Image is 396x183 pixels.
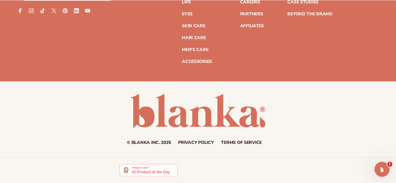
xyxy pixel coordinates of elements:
[240,12,263,16] a: Partners
[120,164,177,176] img: Blanka - Start a beauty or cosmetic line in under 5 minutes | Product Hunt
[221,140,262,145] a: Terms of service
[182,24,205,28] a: Skin Care
[374,162,389,177] iframe: Intercom live chat
[178,140,213,145] a: Privacy policy
[183,164,276,180] iframe: Customer reviews powered by Trustpilot
[387,162,392,167] span: 1
[182,48,208,52] a: Men's Care
[127,140,171,145] small: © Blanka Inc. 2025
[240,24,264,28] a: Affiliates
[182,12,193,16] a: Eyes
[182,36,206,40] a: Hair Care
[182,59,212,64] a: Accessories
[287,12,332,16] a: Beyond the brand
